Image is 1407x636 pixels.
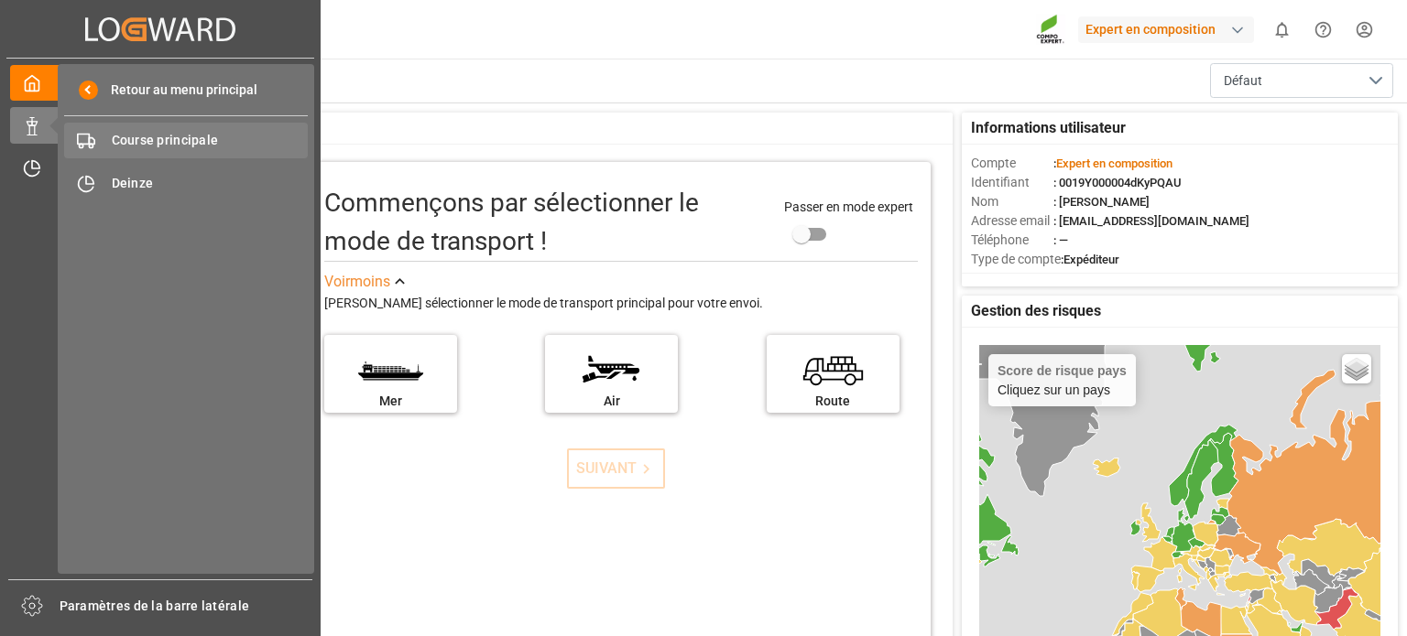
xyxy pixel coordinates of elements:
[971,252,1061,266] font: Type de compte
[1036,14,1065,46] img: Screenshot%202023-09-29%20at%2010.02.21.png_1712312052.png
[112,133,219,147] font: Course principale
[1053,195,1150,209] font: : [PERSON_NAME]
[111,82,257,97] font: Retour au menu principal
[1224,73,1262,88] font: Défaut
[1061,253,1119,266] font: :Expéditeur
[998,383,1110,397] font: Cliquez sur un pays
[112,176,154,190] font: Deinze
[64,165,308,200] a: Deinze
[1342,354,1371,383] a: Couches
[350,273,390,290] font: moins
[1078,12,1261,47] button: Expert en composition
[324,296,763,310] font: [PERSON_NAME] sélectionner le mode de transport principal pour votre envoi.
[971,119,1126,136] font: Informations utilisateur
[64,123,308,158] a: Course principale
[1085,22,1216,37] font: Expert en composition
[379,393,402,408] font: Mer
[1056,156,1172,170] font: Expert en composition
[971,232,1029,247] font: Téléphone
[324,184,766,261] div: Commençons par sélectionner le mode de transport !
[604,393,620,408] font: Air
[784,199,913,214] font: Passer en mode expert
[998,363,1127,378] font: Score de risque pays
[1053,156,1056,170] font: :
[971,194,998,209] font: Nom
[576,459,637,477] font: SUIVANT
[971,302,1101,319] font: Gestion des risques
[10,65,311,101] a: Mon cockpit
[324,188,699,256] font: Commençons par sélectionner le mode de transport !
[815,393,850,408] font: Route
[971,156,1016,170] font: Compte
[1261,9,1303,50] button: afficher 0 nouvelles notifications
[1053,214,1249,228] font: : [EMAIL_ADDRESS][DOMAIN_NAME]
[971,213,1050,228] font: Adresse email
[324,273,350,290] font: Voir
[10,150,311,186] a: Gestion des créneaux horaires
[60,598,250,613] font: Paramètres de la barre latérale
[1053,233,1068,247] font: : —
[1210,63,1393,98] button: ouvrir le menu
[971,175,1030,189] font: Identifiant
[567,448,665,489] button: SUIVANT
[1053,176,1182,189] font: : 0019Y000004dKyPQAU
[1303,9,1344,50] button: Centre d'aide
